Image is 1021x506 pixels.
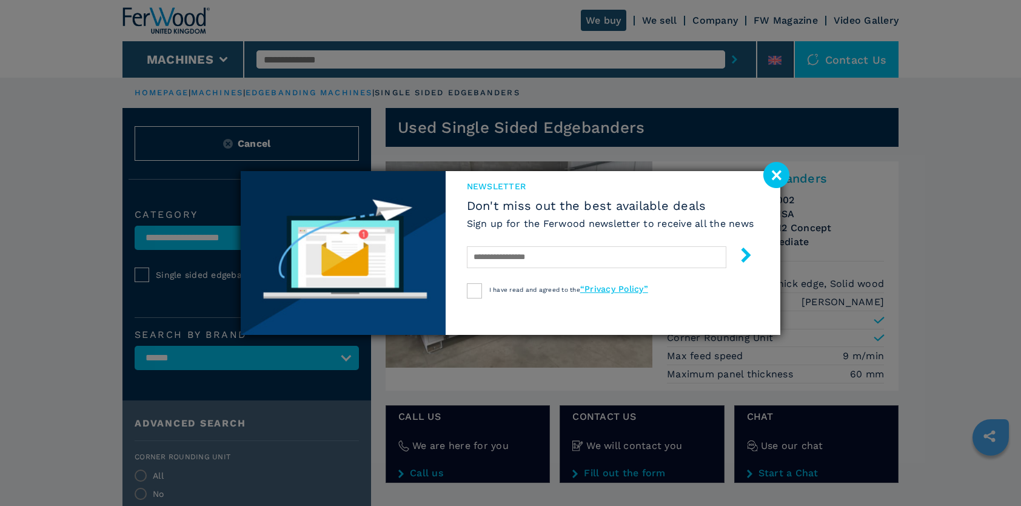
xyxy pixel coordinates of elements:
[467,180,754,192] span: newsletter
[467,198,754,213] span: Don't miss out the best available deals
[726,243,754,271] button: submit-button
[580,284,648,294] a: “Privacy Policy”
[467,217,754,231] h6: Sign up for the Ferwood newsletter to receive all the news
[489,286,648,293] span: I have read and agreed to the
[241,171,446,335] img: Newsletter image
